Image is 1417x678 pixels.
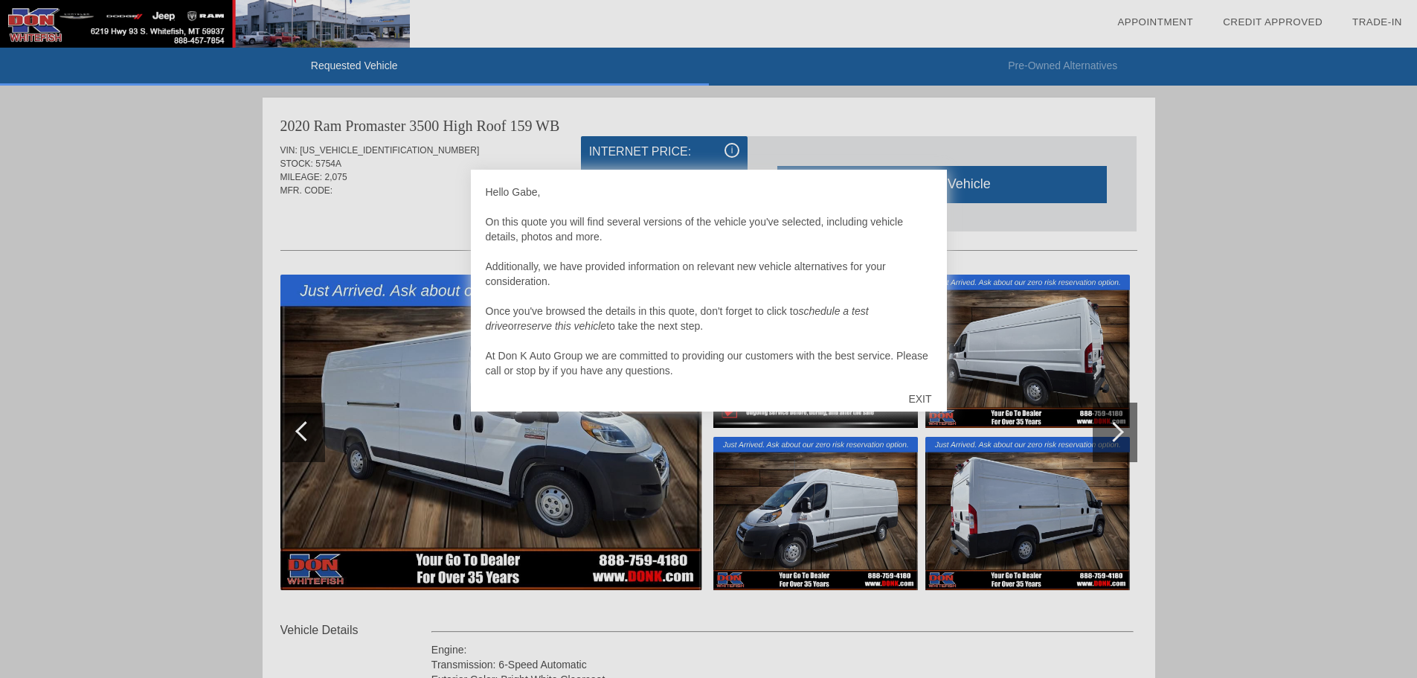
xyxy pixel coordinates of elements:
[517,320,606,332] em: reserve this vehicle
[893,377,946,421] div: EXIT
[1352,16,1402,28] a: Trade-In
[486,185,932,378] div: Hello Gabe, On this quote you will find several versions of the vehicle you've selected, includin...
[1223,16,1323,28] a: Credit Approved
[1117,16,1193,28] a: Appointment
[486,305,869,332] em: schedule a test drive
